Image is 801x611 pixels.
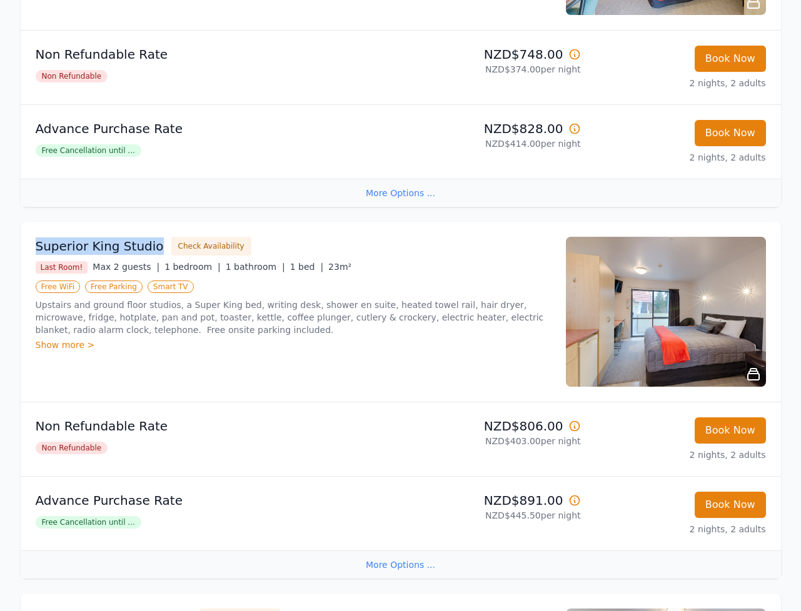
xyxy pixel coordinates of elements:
p: NZD$806.00 [406,417,581,435]
p: Upstairs and ground floor studios, a Super King bed, writing desk, shower en suite, heated towel ... [36,299,551,336]
div: More Options ... [21,179,781,207]
button: Book Now [695,417,766,444]
button: Check Availability [171,237,251,256]
span: Smart TV [148,281,194,293]
p: Non Refundable Rate [36,46,396,63]
p: NZD$414.00 per night [406,137,581,150]
span: 1 bathroom | [226,262,285,272]
span: 1 bedroom | [164,262,221,272]
p: NZD$891.00 [406,492,581,509]
span: Free WiFi [36,281,81,293]
span: Last Room! [36,261,88,274]
p: Advance Purchase Rate [36,492,396,509]
span: Non Refundable [36,442,108,454]
button: Book Now [695,120,766,146]
p: 2 nights, 2 adults [591,151,766,164]
span: Free Parking [85,281,143,293]
h3: Superior King Studio [36,237,164,255]
span: 23m² [328,262,351,272]
p: NZD$445.50 per night [406,509,581,522]
p: 2 nights, 2 adults [591,77,766,89]
p: 2 nights, 2 adults [591,523,766,535]
p: Advance Purchase Rate [36,120,396,137]
button: Book Now [695,492,766,518]
p: NZD$403.00 per night [406,435,581,447]
p: NZD$828.00 [406,120,581,137]
span: Free Cancellation until ... [36,144,141,157]
button: Book Now [695,46,766,72]
span: 1 bed | [290,262,323,272]
p: Non Refundable Rate [36,417,396,435]
div: More Options ... [21,550,781,579]
p: NZD$374.00 per night [406,63,581,76]
span: Non Refundable [36,70,108,82]
span: Free Cancellation until ... [36,516,141,529]
p: NZD$748.00 [406,46,581,63]
div: Show more > [36,339,551,351]
p: 2 nights, 2 adults [591,449,766,461]
span: Max 2 guests | [93,262,159,272]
